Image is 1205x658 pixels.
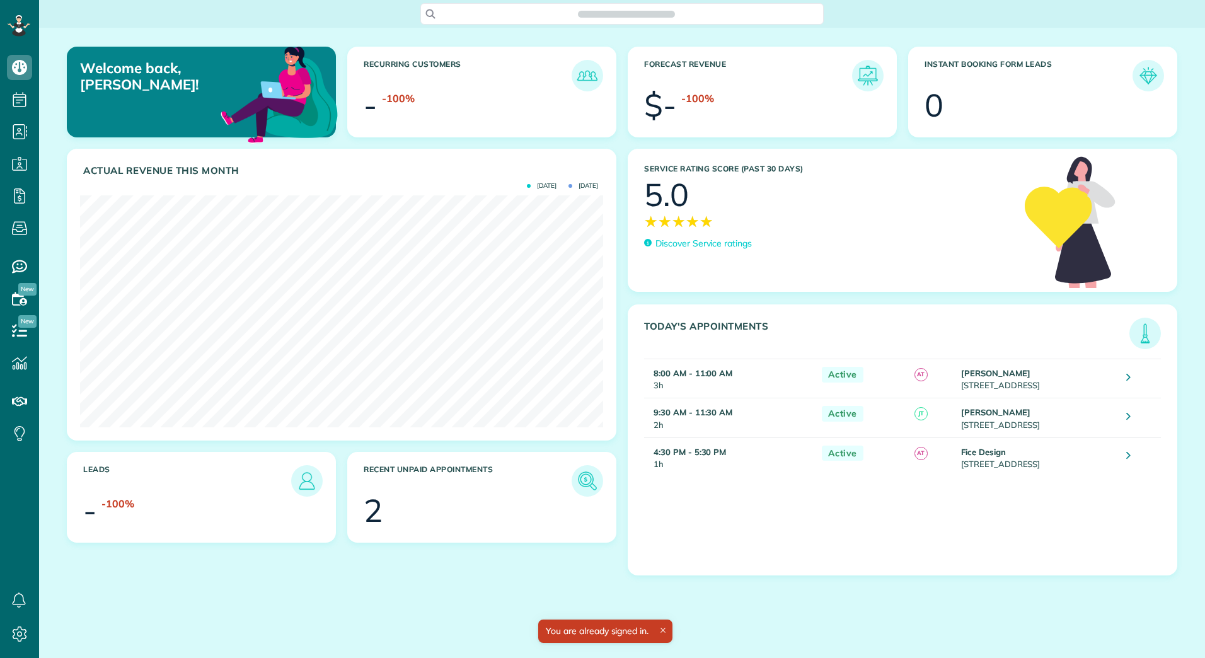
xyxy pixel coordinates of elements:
img: icon_todays_appointments-901f7ab196bb0bea1936b74009e4eb5ffbc2d2711fa7634e0d609ed5ef32b18b.png [1133,321,1158,346]
span: Active [822,446,863,461]
img: icon_recurring_customers-cf858462ba22bcd05b5a5880d41d6543d210077de5bb9ebc9590e49fd87d84ed.png [575,63,600,88]
div: -100% [681,91,714,106]
td: 1h [644,437,816,476]
div: You are already signed in. [538,620,672,643]
span: [DATE] [568,183,598,189]
div: 5.0 [644,179,689,211]
span: ★ [700,211,713,233]
span: AT [914,368,928,381]
td: 3h [644,359,816,398]
a: Discover Service ratings [644,237,752,250]
span: AT [914,447,928,460]
div: 2 [364,495,383,526]
strong: [PERSON_NAME] [961,407,1030,417]
h3: Actual Revenue this month [83,165,603,176]
strong: 4:30 PM - 5:30 PM [654,447,726,457]
img: icon_forecast_revenue-8c13a41c7ed35a8dcfafea3cbb826a0462acb37728057bba2d056411b612bbbe.png [855,63,880,88]
span: ★ [644,211,658,233]
h3: Service Rating score (past 30 days) [644,164,1012,173]
span: JT [914,407,928,420]
h3: Recurring Customers [364,60,572,91]
span: Active [822,367,863,383]
h3: Leads [83,465,291,497]
div: -100% [101,497,134,511]
span: ★ [672,211,686,233]
span: Search ZenMaid… [591,8,662,20]
div: 0 [925,89,943,121]
td: [STREET_ADDRESS] [958,437,1117,476]
span: ★ [686,211,700,233]
img: icon_unpaid_appointments-47b8ce3997adf2238b356f14209ab4cced10bd1f174958f3ca8f1d0dd7fffeee.png [575,468,600,493]
span: ★ [658,211,672,233]
span: New [18,283,37,296]
img: dashboard_welcome-42a62b7d889689a78055ac9021e634bf52bae3f8056760290aed330b23ab8690.png [218,32,340,154]
img: icon_form_leads-04211a6a04a5b2264e4ee56bc0799ec3eb69b7e499cbb523a139df1d13a81ae0.png [1136,63,1161,88]
strong: [PERSON_NAME] [961,368,1030,378]
strong: 9:30 AM - 11:30 AM [654,407,732,417]
h3: Today's Appointments [644,321,1129,349]
td: [STREET_ADDRESS] [958,359,1117,398]
h3: Recent unpaid appointments [364,465,572,497]
strong: Fice Design [961,447,1006,457]
div: $- [644,89,676,121]
h3: Forecast Revenue [644,60,852,91]
td: 2h [644,398,816,437]
span: New [18,315,37,328]
p: Discover Service ratings [655,237,752,250]
p: Welcome back, [PERSON_NAME]! [80,60,250,93]
td: [STREET_ADDRESS] [958,398,1117,437]
span: [DATE] [527,183,556,189]
div: - [83,495,96,526]
div: -100% [382,91,415,106]
strong: 8:00 AM - 11:00 AM [654,368,732,378]
div: - [364,89,377,121]
span: Active [822,406,863,422]
img: icon_leads-1bed01f49abd5b7fead27621c3d59655bb73ed531f8eeb49469d10e621d6b896.png [294,468,320,493]
h3: Instant Booking Form Leads [925,60,1133,91]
